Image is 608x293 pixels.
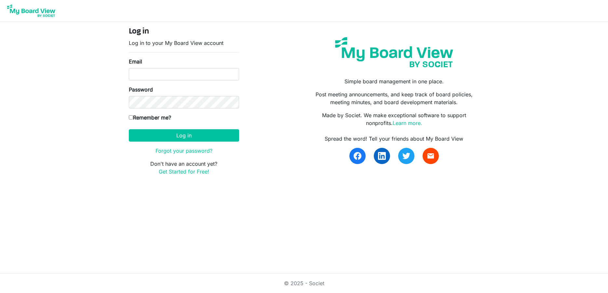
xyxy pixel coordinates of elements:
label: Remember me? [129,114,171,121]
p: Simple board management in one place. [309,77,479,85]
label: Password [129,86,153,93]
a: Get Started for Free! [159,168,209,175]
div: Spread the word! Tell your friends about My Board View [309,135,479,143]
a: Forgot your password? [155,147,212,154]
h4: Log in [129,27,239,36]
input: Remember me? [129,115,133,119]
img: My Board View Logo [5,3,57,19]
p: Don't have an account yet? [129,160,239,175]
a: email [423,148,439,164]
img: linkedin.svg [378,152,386,160]
p: Made by Societ. We make exceptional software to support nonprofits. [309,111,479,127]
img: twitter.svg [402,152,410,160]
a: © 2025 - Societ [284,280,324,286]
a: Learn more. [393,120,422,126]
label: Email [129,58,142,65]
p: Post meeting announcements, and keep track of board policies, meeting minutes, and board developm... [309,91,479,106]
span: email [427,152,435,160]
img: facebook.svg [354,152,361,160]
img: my-board-view-societ.svg [330,32,458,72]
p: Log in to your My Board View account [129,39,239,47]
button: Log in [129,129,239,142]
